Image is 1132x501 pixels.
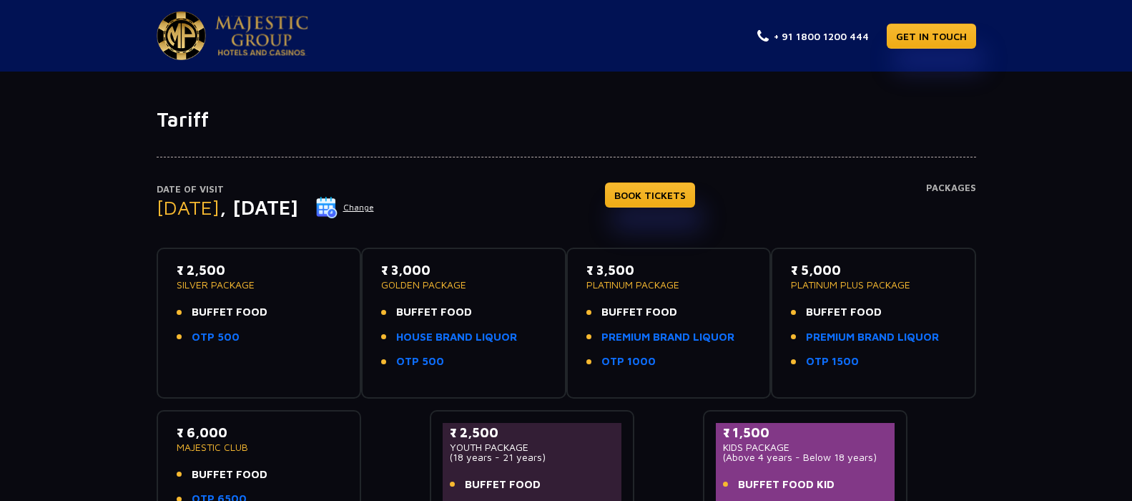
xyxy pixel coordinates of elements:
p: MAJESTIC CLUB [177,442,342,452]
p: KIDS PACKAGE [723,442,888,452]
a: HOUSE BRAND LIQUOR [396,329,517,346]
span: [DATE] [157,195,220,219]
p: GOLDEN PACKAGE [381,280,546,290]
img: Majestic Pride [215,16,308,56]
span: , [DATE] [220,195,298,219]
p: Date of Visit [157,183,375,197]
span: BUFFET FOOD [806,304,882,321]
p: ₹ 2,500 [450,423,615,442]
a: GET IN TOUCH [887,24,976,49]
p: (Above 4 years - Below 18 years) [723,452,888,462]
p: ₹ 3,000 [381,261,546,280]
h4: Packages [926,183,976,234]
p: ₹ 3,500 [586,261,752,280]
p: ₹ 2,500 [177,261,342,280]
p: PLATINUM PLUS PACKAGE [791,280,956,290]
p: ₹ 1,500 [723,423,888,442]
p: SILVER PACKAGE [177,280,342,290]
span: BUFFET FOOD [396,304,472,321]
h1: Tariff [157,107,976,132]
button: Change [315,196,375,219]
a: PREMIUM BRAND LIQUOR [806,329,939,346]
a: OTP 500 [192,329,240,346]
p: YOUTH PACKAGE [450,442,615,452]
a: + 91 1800 1200 444 [757,29,869,44]
a: PREMIUM BRAND LIQUOR [601,329,734,346]
span: BUFFET FOOD [192,467,267,483]
span: BUFFET FOOD [465,477,541,493]
a: OTP 1500 [806,354,859,370]
p: ₹ 6,000 [177,423,342,442]
a: BOOK TICKETS [605,183,695,208]
span: BUFFET FOOD [601,304,677,321]
a: OTP 500 [396,354,444,370]
a: OTP 1000 [601,354,656,370]
p: PLATINUM PACKAGE [586,280,752,290]
img: Majestic Pride [157,11,206,60]
span: BUFFET FOOD KID [738,477,835,493]
p: ₹ 5,000 [791,261,956,280]
p: (18 years - 21 years) [450,452,615,462]
span: BUFFET FOOD [192,304,267,321]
